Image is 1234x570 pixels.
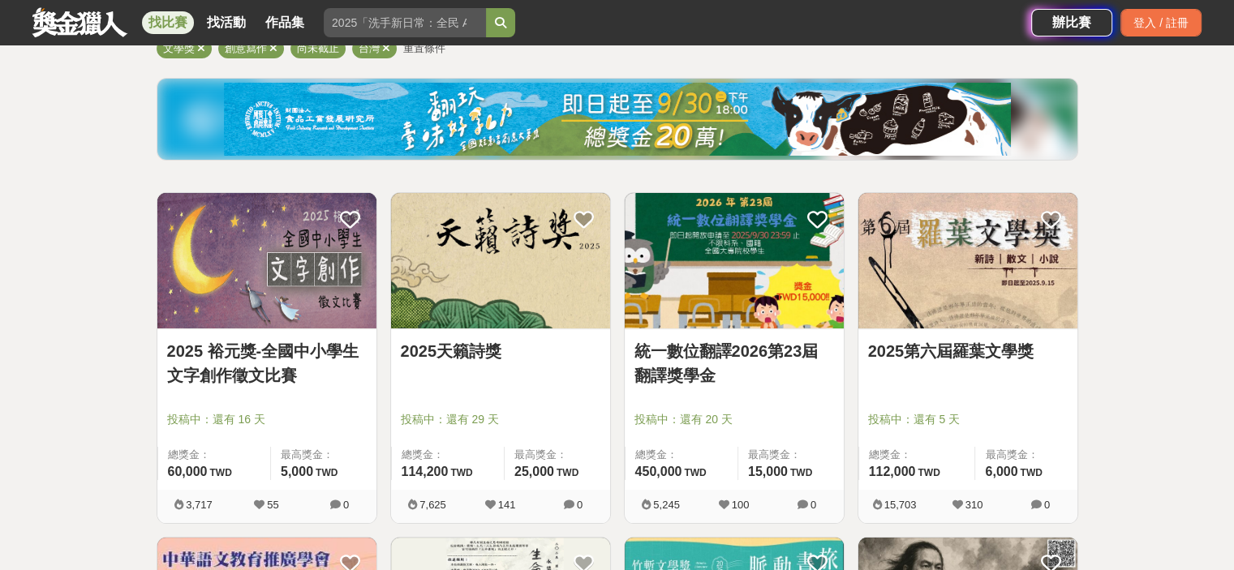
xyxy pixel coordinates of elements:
[359,42,380,54] span: 台灣
[225,42,267,54] span: 創意寫作
[163,42,195,54] span: 文學獎
[635,465,682,478] span: 450,000
[403,42,445,54] span: 重置條件
[918,467,939,478] span: TWD
[401,411,600,428] span: 投稿中：還有 29 天
[324,8,486,37] input: 2025「洗手新日常：全民 ALL IN」洗手歌全台徵選
[316,467,338,478] span: TWD
[810,499,816,511] span: 0
[167,411,367,428] span: 投稿中：還有 16 天
[884,499,917,511] span: 15,703
[635,447,728,463] span: 總獎金：
[142,11,194,34] a: 找比賽
[498,499,516,511] span: 141
[868,411,1068,428] span: 投稿中：還有 5 天
[748,465,788,478] span: 15,000
[634,339,834,388] a: 統一數位翻譯2026第23屆翻譯獎學金
[401,339,600,363] a: 2025天籟詩獎
[684,467,706,478] span: TWD
[186,499,213,511] span: 3,717
[965,499,983,511] span: 310
[653,499,680,511] span: 5,245
[402,465,449,478] span: 114,200
[868,339,1068,363] a: 2025第六屆羅葉文學獎
[625,193,844,328] img: Cover Image
[985,465,1017,478] span: 6,000
[869,447,965,463] span: 總獎金：
[985,447,1067,463] span: 最高獎金：
[557,467,578,478] span: TWD
[259,11,311,34] a: 作品集
[402,447,494,463] span: 總獎金：
[450,467,472,478] span: TWD
[790,467,812,478] span: TWD
[157,193,376,328] img: Cover Image
[1020,467,1042,478] span: TWD
[168,465,208,478] span: 60,000
[419,499,446,511] span: 7,625
[391,193,610,328] img: Cover Image
[577,499,583,511] span: 0
[167,339,367,388] a: 2025 裕元獎-全國中小學生文字創作徵文比賽
[281,465,313,478] span: 5,000
[200,11,252,34] a: 找活動
[634,411,834,428] span: 投稿中：還有 20 天
[1031,9,1112,36] a: 辦比賽
[514,465,554,478] span: 25,000
[267,499,278,511] span: 55
[732,499,750,511] span: 100
[1120,9,1202,36] div: 登入 / 註冊
[343,499,349,511] span: 0
[297,42,339,54] span: 尚未截止
[869,465,916,478] span: 112,000
[1044,499,1050,511] span: 0
[281,447,367,463] span: 最高獎金：
[858,193,1077,328] img: Cover Image
[748,447,834,463] span: 最高獎金：
[224,83,1011,156] img: ea6d37ea-8c75-4c97-b408-685919e50f13.jpg
[514,447,600,463] span: 最高獎金：
[168,447,260,463] span: 總獎金：
[209,467,231,478] span: TWD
